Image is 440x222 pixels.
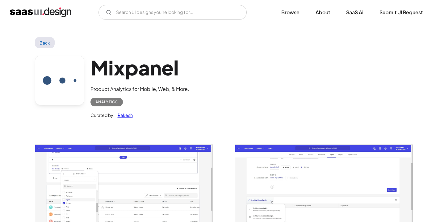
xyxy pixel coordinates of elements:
input: Search UI designs you're looking for... [98,5,247,20]
a: Back [35,37,55,48]
form: Email Form [98,5,247,20]
div: Analytics [95,98,118,106]
a: About [308,6,337,19]
a: Browse [274,6,307,19]
a: Rakesh [115,111,133,119]
a: SaaS Ai [339,6,371,19]
h1: Mixpanel [90,56,189,79]
div: Product Analytics for Mobile, Web, & More. [90,85,189,93]
a: Submit UI Request [372,6,430,19]
div: Curated by: [90,111,115,119]
a: home [10,7,71,17]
